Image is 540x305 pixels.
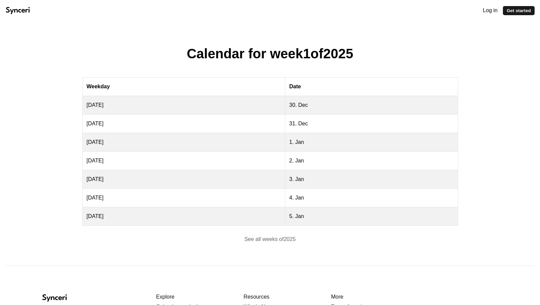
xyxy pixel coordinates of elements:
h1: Calendar for week 1 of 2025 [187,43,353,64]
p: More [331,293,410,301]
p: Explore [156,293,235,301]
td: [DATE] [82,114,285,133]
th: Weekday [82,77,285,96]
td: [DATE] [82,96,285,114]
td: 5. Jan [285,207,458,225]
td: 2. Jan [285,151,458,170]
a: Get started [503,6,535,15]
td: [DATE] [82,188,285,207]
p: Resources [244,293,323,301]
td: 31. Dec [285,114,458,133]
td: [DATE] [82,207,285,225]
td: [DATE] [82,170,285,188]
a: Log in [481,5,500,16]
a: See all weeks of2025 [244,235,295,243]
td: 30. Dec [285,96,458,114]
td: [DATE] [82,133,285,151]
td: 1. Jan [285,133,458,151]
th: Date [285,77,458,96]
td: 4. Jan [285,188,458,207]
td: 3. Jan [285,170,458,188]
td: [DATE] [82,151,285,170]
